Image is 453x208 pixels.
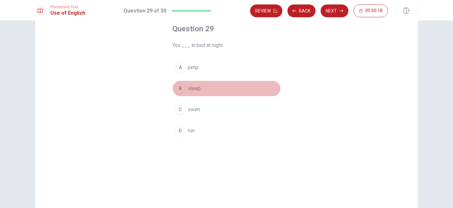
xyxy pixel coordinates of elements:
span: jump [188,64,198,71]
span: You ___ in bed at night. [172,42,281,49]
button: Drun [172,123,281,139]
button: Next [321,4,348,17]
div: A [175,62,185,73]
button: 00:00:18 [353,4,388,17]
span: run [188,127,195,135]
h1: Use of English [50,9,85,17]
span: Placement Test [50,5,85,9]
button: Cswim [172,102,281,118]
span: 00:00:18 [365,8,382,13]
h1: Question 29 of 30 [123,7,166,15]
h4: Question 29 [172,24,281,34]
div: D [175,126,185,136]
span: swim [188,106,200,113]
button: Review [250,4,282,17]
button: Back [287,4,316,17]
span: sleep [188,85,201,92]
div: B [175,83,185,94]
button: Bsleep [172,81,281,96]
div: C [175,104,185,115]
button: Ajump [172,59,281,75]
